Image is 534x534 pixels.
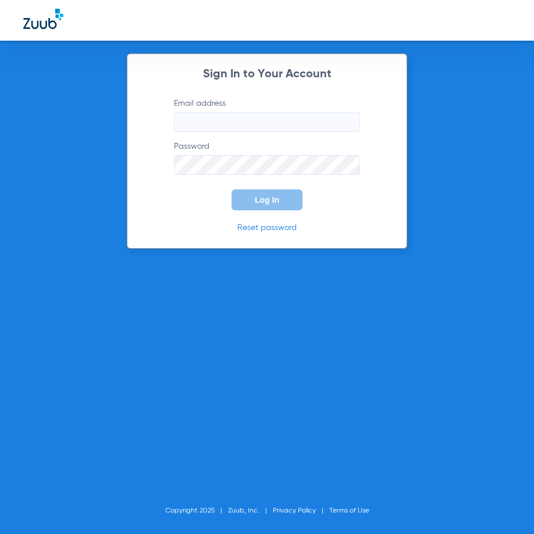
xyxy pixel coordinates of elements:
[232,189,302,210] button: Log In
[174,141,360,175] label: Password
[237,224,297,232] a: Reset password
[255,195,279,205] span: Log In
[23,9,63,29] img: Zuub Logo
[156,69,378,80] h2: Sign In to Your Account
[174,112,360,132] input: Email address
[174,155,360,175] input: Password
[273,507,316,514] a: Privacy Policy
[329,507,369,514] a: Terms of Use
[174,98,360,132] label: Email address
[228,505,273,517] li: Zuub, Inc.
[165,505,228,517] li: Copyright 2025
